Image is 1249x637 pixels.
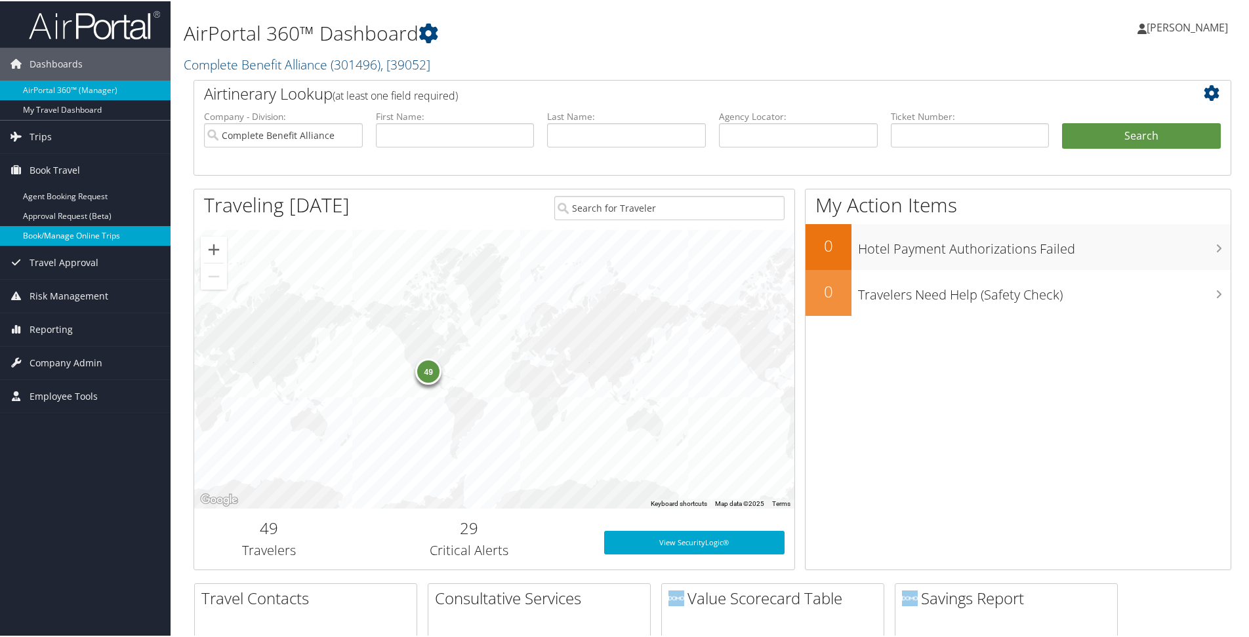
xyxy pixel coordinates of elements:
[29,9,160,39] img: airportal-logo.png
[1137,7,1241,46] a: [PERSON_NAME]
[30,153,80,185] span: Book Travel
[30,312,73,345] span: Reporting
[719,109,878,122] label: Agency Locator:
[354,516,584,538] h2: 29
[858,278,1231,303] h3: Travelers Need Help (Safety Check)
[201,262,227,288] button: Zoom out
[30,379,98,412] span: Employee Tools
[201,586,417,608] h2: Travel Contacts
[554,195,785,219] input: Search for Traveler
[333,87,458,102] span: (at least one field required)
[380,54,430,72] span: , [ 39052 ]
[715,499,764,506] span: Map data ©2025
[668,589,684,605] img: domo-logo.png
[376,109,535,122] label: First Name:
[668,586,884,608] h2: Value Scorecard Table
[204,81,1134,104] h2: Airtinerary Lookup
[806,233,851,256] h2: 0
[184,18,889,46] h1: AirPortal 360™ Dashboard
[806,279,851,301] h2: 0
[806,269,1231,315] a: 0Travelers Need Help (Safety Check)
[858,232,1231,257] h3: Hotel Payment Authorizations Failed
[416,357,442,383] div: 49
[651,498,707,507] button: Keyboard shortcuts
[30,245,98,278] span: Travel Approval
[30,47,83,79] span: Dashboards
[891,109,1050,122] label: Ticket Number:
[331,54,380,72] span: ( 301496 )
[197,490,241,507] img: Google
[1062,122,1221,148] button: Search
[204,190,350,218] h1: Traveling [DATE]
[184,54,430,72] a: Complete Benefit Alliance
[547,109,706,122] label: Last Name:
[201,235,227,261] button: Zoom in
[354,540,584,558] h3: Critical Alerts
[197,490,241,507] a: Open this area in Google Maps (opens a new window)
[435,586,650,608] h2: Consultative Services
[902,586,1117,608] h2: Savings Report
[604,530,785,553] a: View SecurityLogic®
[204,516,335,538] h2: 49
[204,540,335,558] h3: Travelers
[30,279,108,311] span: Risk Management
[30,119,52,152] span: Trips
[772,499,790,506] a: Terms (opens in new tab)
[902,589,918,605] img: domo-logo.png
[1147,19,1228,33] span: [PERSON_NAME]
[204,109,363,122] label: Company - Division:
[806,190,1231,218] h1: My Action Items
[30,345,102,378] span: Company Admin
[806,223,1231,269] a: 0Hotel Payment Authorizations Failed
